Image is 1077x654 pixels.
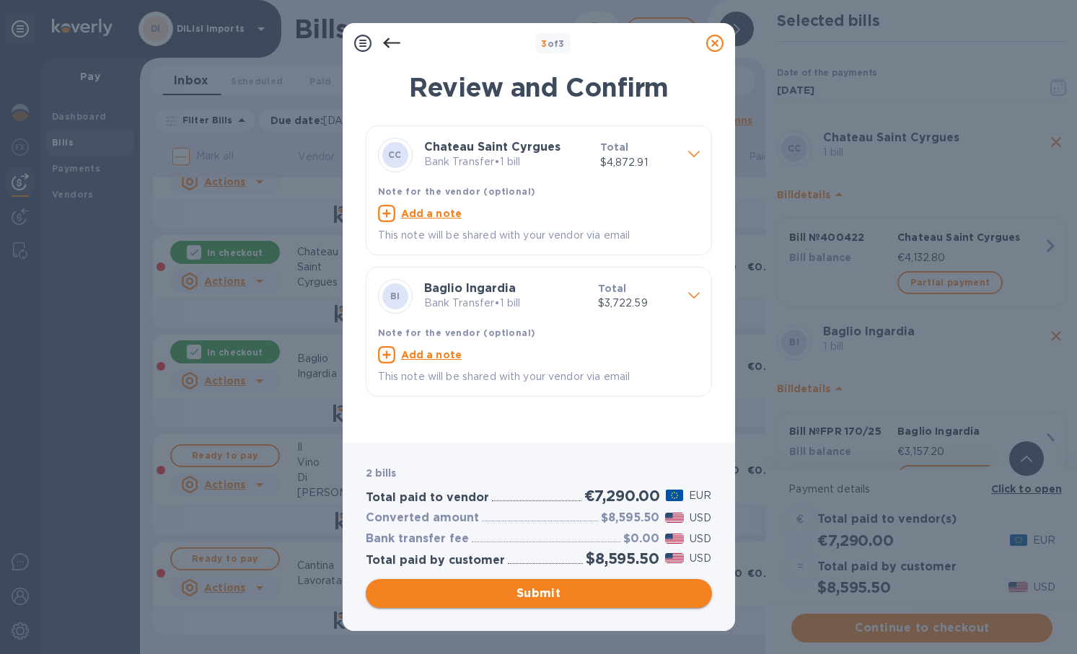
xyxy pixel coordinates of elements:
[541,38,547,49] span: 3
[601,511,659,525] h3: $8,595.50
[378,228,700,243] p: This note will be shared with your vendor via email
[366,491,489,505] h3: Total paid to vendor
[401,349,462,361] u: Add a note
[390,291,400,301] b: BI
[690,511,711,526] p: USD
[366,554,505,567] h3: Total paid by customer
[378,369,700,384] p: This note will be shared with your vendor via email
[424,281,516,295] b: Baglio Ingardia
[541,38,565,49] b: of 3
[378,279,700,384] div: BIBaglio IngardiaBank Transfer•1 billTotal$3,722.59Note for the vendor (optional)Add a noteThis n...
[366,467,397,479] b: 2 bills
[689,488,711,503] p: EUR
[665,513,685,523] img: USD
[424,296,586,311] p: Bank Transfer • 1 bill
[366,72,712,102] h1: Review and Confirm
[600,155,677,170] p: $4,872.91
[584,487,660,505] h2: €7,290.00
[665,553,685,563] img: USD
[377,585,700,602] span: Submit
[598,283,627,294] b: Total
[424,140,561,154] b: Chateau Saint Cyrgues
[366,579,712,608] button: Submit
[378,327,536,338] b: Note for the vendor (optional)
[690,551,711,566] p: USD
[388,149,402,160] b: CC
[623,532,659,546] h3: $0.00
[424,154,589,169] p: Bank Transfer • 1 bill
[401,208,462,219] u: Add a note
[690,531,711,547] p: USD
[366,511,479,525] h3: Converted amount
[600,141,629,153] b: Total
[598,296,677,311] p: $3,722.59
[586,549,659,567] h2: $8,595.50
[378,186,536,197] b: Note for the vendor (optional)
[378,138,700,243] div: CCChateau Saint CyrguesBank Transfer•1 billTotal$4,872.91Note for the vendor (optional)Add a note...
[366,532,469,546] h3: Bank transfer fee
[665,534,685,544] img: USD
